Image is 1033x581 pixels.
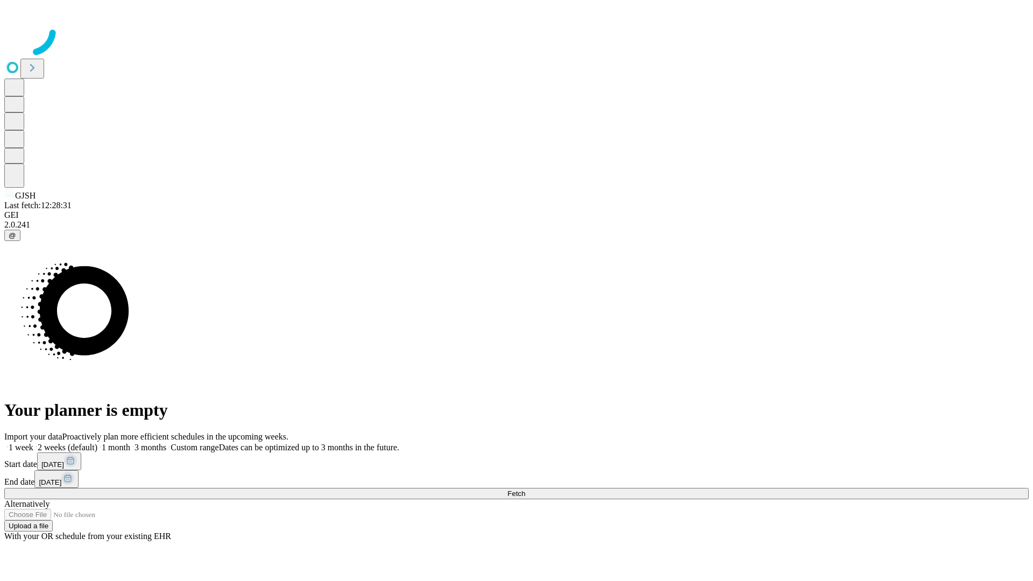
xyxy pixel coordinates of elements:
[4,220,1029,230] div: 2.0.241
[4,532,171,541] span: With your OR schedule from your existing EHR
[102,443,130,452] span: 1 month
[9,443,33,452] span: 1 week
[39,478,61,486] span: [DATE]
[41,460,64,469] span: [DATE]
[62,432,288,441] span: Proactively plan more efficient schedules in the upcoming weeks.
[171,443,218,452] span: Custom range
[4,400,1029,420] h1: Your planner is empty
[34,470,79,488] button: [DATE]
[4,470,1029,488] div: End date
[37,452,81,470] button: [DATE]
[4,499,49,508] span: Alternatively
[4,432,62,441] span: Import your data
[4,230,20,241] button: @
[15,191,36,200] span: GJSH
[4,210,1029,220] div: GEI
[219,443,399,452] span: Dates can be optimized up to 3 months in the future.
[4,520,53,532] button: Upload a file
[507,490,525,498] span: Fetch
[135,443,166,452] span: 3 months
[4,201,72,210] span: Last fetch: 12:28:31
[4,488,1029,499] button: Fetch
[4,452,1029,470] div: Start date
[9,231,16,239] span: @
[38,443,97,452] span: 2 weeks (default)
